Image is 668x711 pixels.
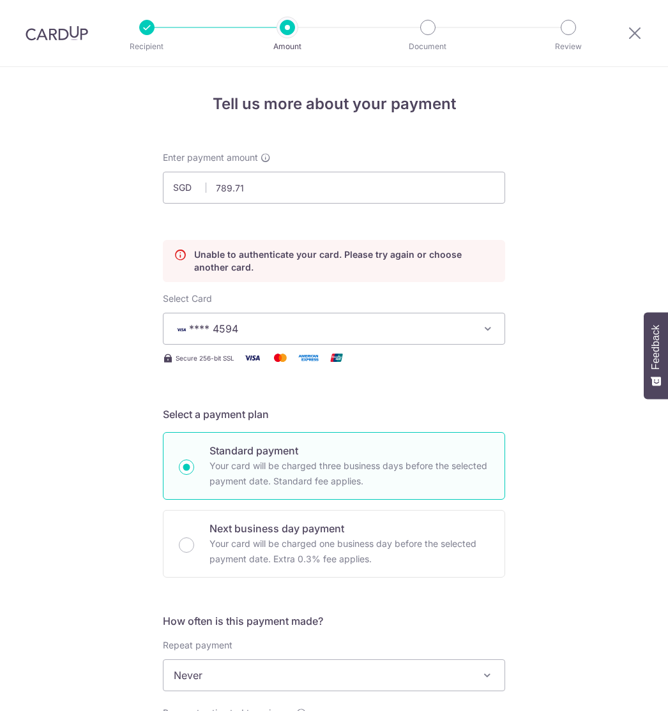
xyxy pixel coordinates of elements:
h5: Select a payment plan [163,407,505,422]
img: CardUp [26,26,88,41]
p: Next business day payment [209,521,489,536]
label: Repeat payment [163,639,232,652]
p: Standard payment [209,443,489,458]
img: American Express [296,350,321,366]
h5: How often is this payment made? [163,613,505,629]
img: VISA [174,325,189,334]
span: SGD [173,181,206,194]
span: Secure 256-bit SSL [176,353,234,363]
input: 0.00 [163,172,505,204]
span: translation missing: en.payables.payment_networks.credit_card.summary.labels.select_card [163,293,212,304]
img: Mastercard [268,350,293,366]
span: Enter payment amount [163,151,258,164]
span: Feedback [650,325,662,370]
span: Never [163,659,505,691]
h4: Tell us more about your payment [163,93,505,116]
p: Your card will be charged three business days before the selected payment date. Standard fee appl... [209,458,489,489]
span: Never [163,660,505,691]
button: Feedback - Show survey [644,312,668,399]
img: Union Pay [324,350,349,366]
p: Review [521,40,616,53]
p: Your card will be charged one business day before the selected payment date. Extra 0.3% fee applies. [209,536,489,567]
p: Unable to authenticate your card. Please try again or choose another card. [194,248,494,274]
p: Recipient [100,40,194,53]
p: Amount [240,40,335,53]
img: Visa [239,350,265,366]
p: Document [381,40,475,53]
